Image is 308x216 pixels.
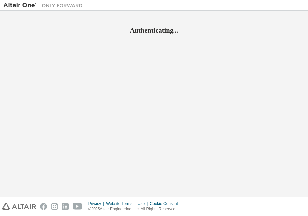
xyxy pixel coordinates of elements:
div: Cookie Consent [150,201,182,206]
img: altair_logo.svg [2,203,36,210]
img: youtube.svg [73,203,82,210]
div: Privacy [88,201,106,206]
img: linkedin.svg [62,203,69,210]
h2: Authenticating... [3,26,305,35]
img: instagram.svg [51,203,58,210]
img: Altair One [3,2,86,9]
img: facebook.svg [40,203,47,210]
div: Website Terms of Use [106,201,150,206]
p: © 2025 Altair Engineering, Inc. All Rights Reserved. [88,206,182,212]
